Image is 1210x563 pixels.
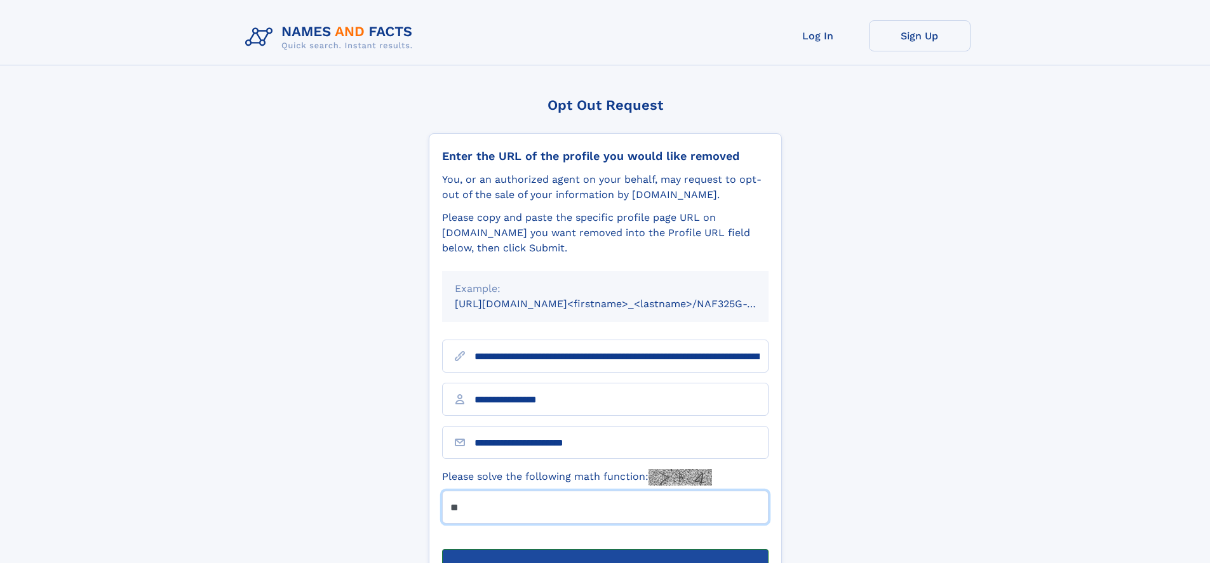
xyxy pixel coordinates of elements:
small: [URL][DOMAIN_NAME]<firstname>_<lastname>/NAF325G-xxxxxxxx [455,298,793,310]
label: Please solve the following math function: [442,469,712,486]
div: Opt Out Request [429,97,782,113]
div: Please copy and paste the specific profile page URL on [DOMAIN_NAME] you want removed into the Pr... [442,210,769,256]
img: Logo Names and Facts [240,20,423,55]
div: Enter the URL of the profile you would like removed [442,149,769,163]
div: Example: [455,281,756,296]
div: You, or an authorized agent on your behalf, may request to opt-out of the sale of your informatio... [442,172,769,202]
a: Sign Up [869,20,971,51]
a: Log In [767,20,869,51]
